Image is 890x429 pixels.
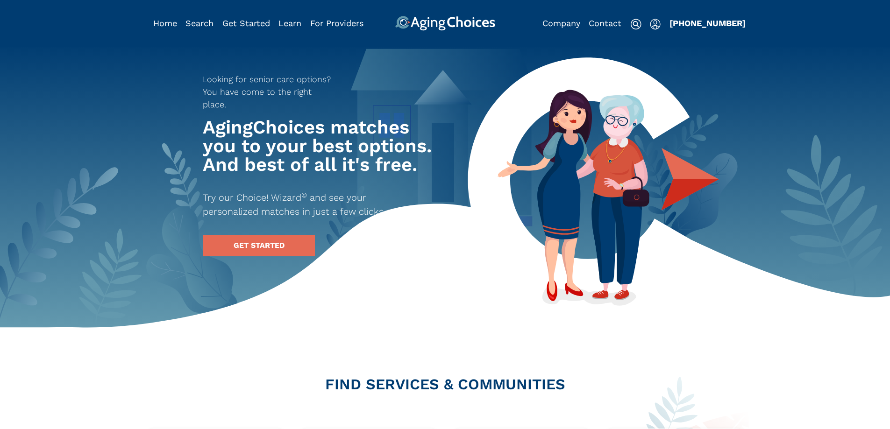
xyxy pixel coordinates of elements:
img: search-icon.svg [630,19,641,30]
a: Get Started [222,18,270,28]
a: For Providers [310,18,363,28]
div: Popover trigger [650,16,661,31]
a: Home [153,18,177,28]
a: GET STARTED [203,235,315,256]
a: Search [185,18,214,28]
h1: AgingChoices matches you to your best options. And best of all it's free. [203,118,436,174]
div: Popover trigger [185,16,214,31]
sup: © [301,191,307,199]
p: Looking for senior care options? You have come to the right place. [203,73,337,111]
a: [PHONE_NUMBER] [669,18,746,28]
img: user-icon.svg [650,19,661,30]
a: Learn [278,18,301,28]
p: Try our Choice! Wizard and see your personalized matches in just a few clicks. [203,190,420,218]
a: Company [542,18,580,28]
h2: FIND SERVICES & COMMUNITIES [146,377,744,392]
img: AgingChoices [395,16,495,31]
a: Contact [589,18,621,28]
